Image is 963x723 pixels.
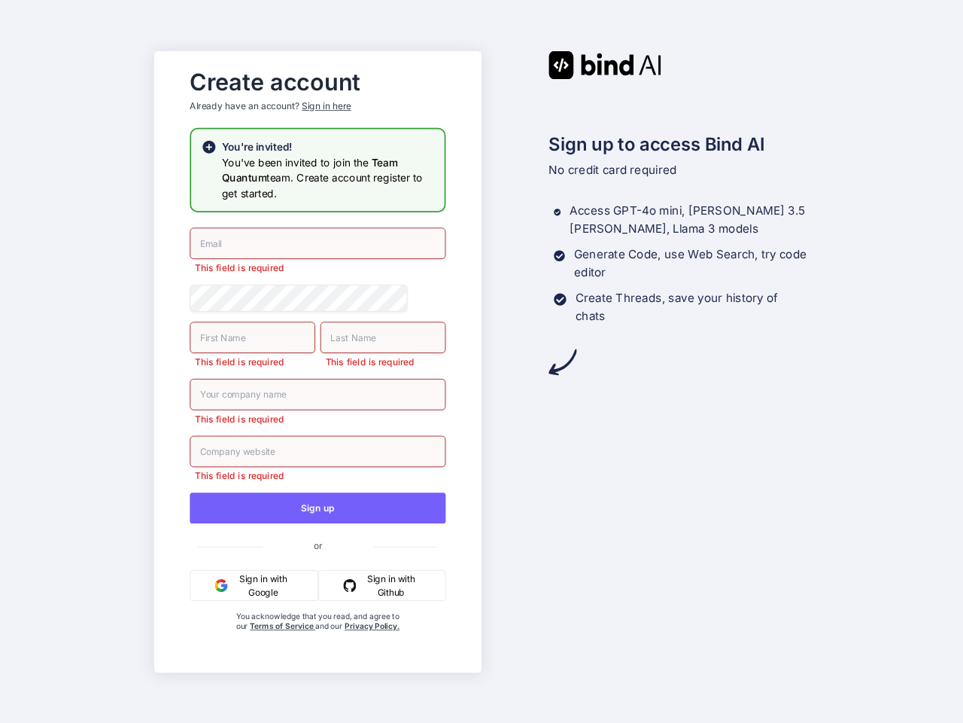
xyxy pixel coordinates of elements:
button: Sign in with Github [319,570,446,601]
p: Already have an account? [190,99,445,112]
div: Sign in here [302,99,351,112]
p: This field is required [320,355,446,368]
img: Bind AI logo [548,50,661,78]
p: Access GPT-4o mini, [PERSON_NAME] 3.5 [PERSON_NAME], Llama 3 models [570,202,809,238]
p: This field is required [190,355,315,368]
span: Team Quantum [222,156,398,184]
input: First Name [190,322,315,353]
img: github [344,578,357,591]
button: Sign up [190,493,445,523]
input: Last Name [320,322,446,353]
a: Terms of Service [250,621,315,631]
p: Create Threads, save your history of chats [576,289,809,325]
input: Your company name [190,378,445,410]
span: or [263,529,373,561]
button: Sign in with Google [190,570,318,601]
div: You acknowledge that you read, and agree to our and our [232,611,403,662]
p: This field is required [190,261,445,274]
p: No credit card required [548,161,809,179]
h2: Create account [190,72,445,92]
p: This field is required [190,412,445,425]
p: This field is required [190,469,445,482]
h2: You're invited! [222,139,434,154]
a: Privacy Policy. [345,621,399,631]
input: Company website [190,435,445,467]
h2: Sign up to access Bind AI [548,130,809,157]
img: arrow [548,348,576,376]
img: google [215,578,228,591]
input: Email [190,227,445,259]
h3: You've been invited to join the team. Create account register to get started. [222,154,434,200]
p: Generate Code, use Web Search, try code editor [574,246,809,282]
